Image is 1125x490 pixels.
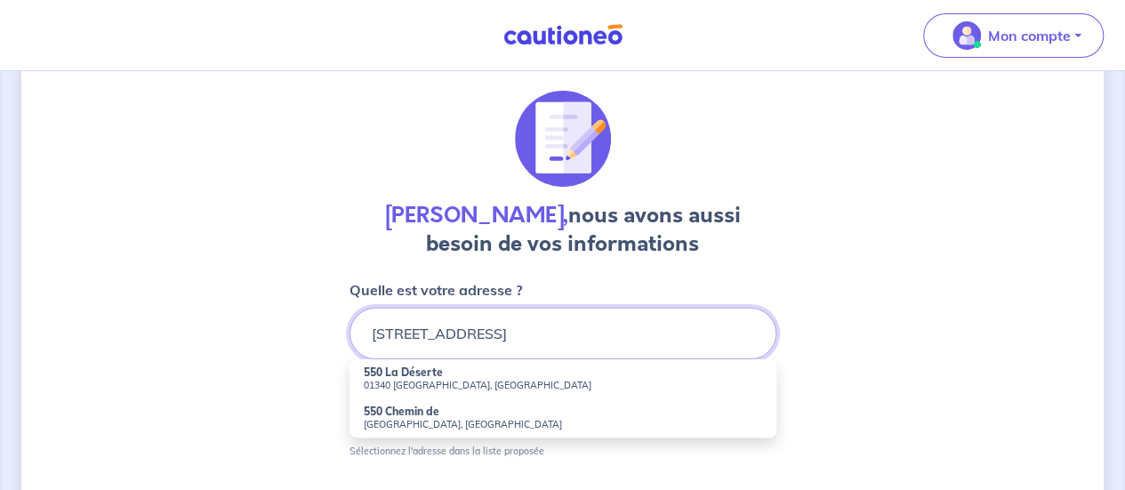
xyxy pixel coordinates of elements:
[350,445,544,457] p: Sélectionnez l'adresse dans la liste proposée
[988,25,1071,46] p: Mon compte
[923,13,1104,58] button: illu_account_valid_menu.svgMon compte
[364,379,762,391] small: 01340 [GEOGRAPHIC_DATA], [GEOGRAPHIC_DATA]
[364,418,762,430] small: [GEOGRAPHIC_DATA], [GEOGRAPHIC_DATA]
[496,24,630,46] img: Cautioneo
[364,365,443,379] strong: 550 La Déserte
[350,279,522,301] p: Quelle est votre adresse ?
[364,405,439,418] strong: 550 Chemin de
[952,21,981,50] img: illu_account_valid_menu.svg
[350,201,776,258] h4: nous avons aussi besoin de vos informations
[385,200,568,230] strong: [PERSON_NAME],
[350,308,776,359] input: 11 rue de la liberté 75000 Paris
[515,91,611,187] img: illu_document_signature.svg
